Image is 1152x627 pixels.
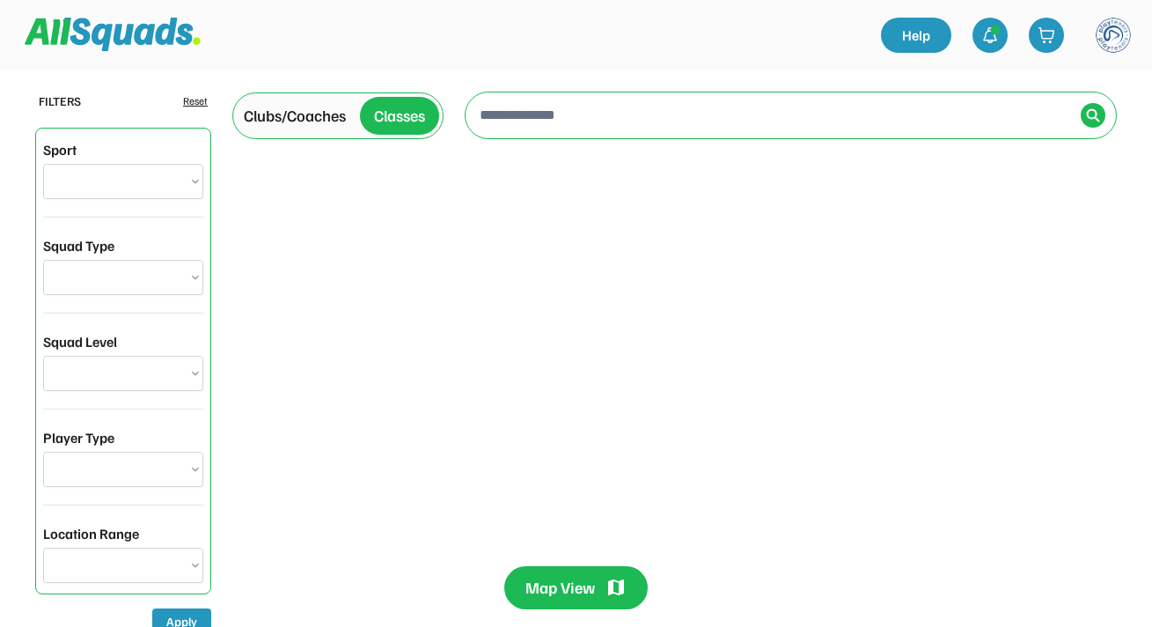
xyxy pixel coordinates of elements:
[43,331,117,352] div: Squad Level
[1096,18,1131,53] img: https%3A%2F%2F94044dc9e5d3b3599ffa5e2d56a015ce.cdn.bubble.io%2Ff1752726485390x954566203362499700%...
[244,104,346,128] div: Clubs/Coaches
[25,18,201,51] img: Squad%20Logo.svg
[1038,26,1055,44] img: shopping-cart-01%20%281%29.svg
[43,139,77,160] div: Sport
[881,18,951,53] a: Help
[39,92,81,110] div: FILTERS
[43,427,114,448] div: Player Type
[981,26,999,44] img: bell-03%20%281%29.svg
[43,235,114,256] div: Squad Type
[183,93,208,109] div: Reset
[374,104,425,128] div: Classes
[43,523,139,544] div: Location Range
[525,577,595,599] div: Map View
[1086,108,1100,122] img: Icon%20%2838%29.svg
